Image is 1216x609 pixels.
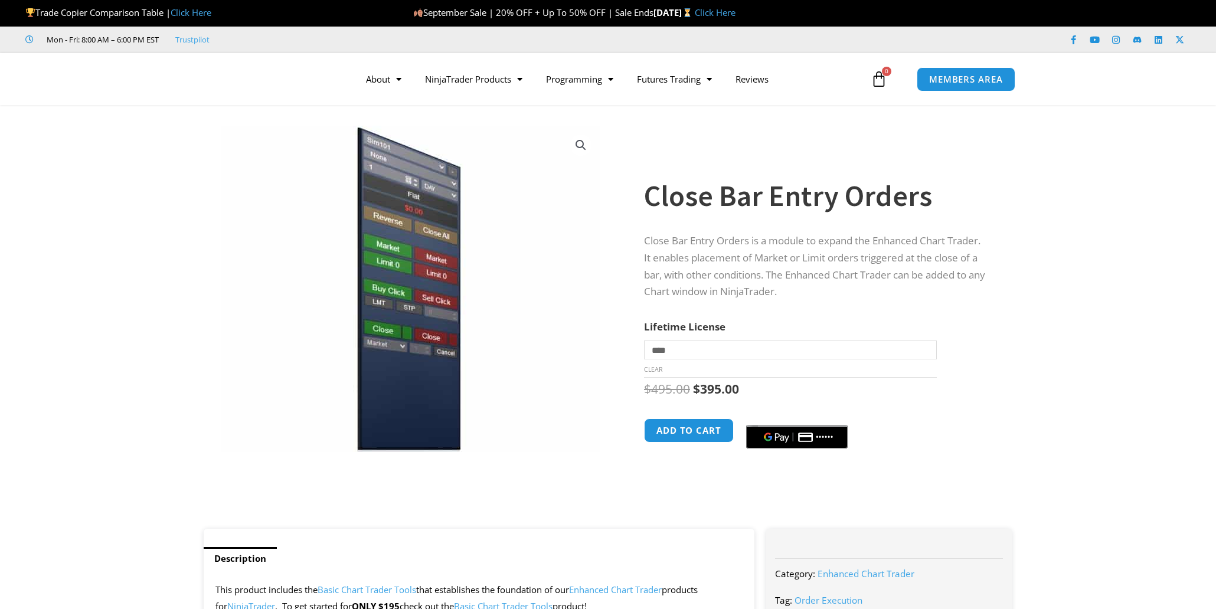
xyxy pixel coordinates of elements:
[683,8,692,17] img: ⏳
[693,381,700,397] span: $
[746,425,848,448] button: Buy with GPay
[853,62,905,96] a: 0
[775,568,815,579] span: Category:
[221,126,600,452] img: CloseBarOrders
[26,8,35,17] img: 🏆
[414,8,423,17] img: 🍂
[570,135,591,156] a: View full-screen image gallery
[204,547,277,570] a: Description
[795,594,862,606] a: Order Execution
[185,58,312,100] img: LogoAI | Affordable Indicators – NinjaTrader
[818,568,914,579] a: Enhanced Chart Trader
[44,32,159,47] span: Mon - Fri: 8:00 AM – 6:00 PM EST
[625,66,724,93] a: Futures Trading
[600,126,980,391] img: Close Bar Entry Orders - NQ 1 Minute | Affordable Indicators – NinjaTrader
[644,381,651,397] span: $
[695,6,736,18] a: Click Here
[569,584,662,595] a: Enhanced Chart Trader
[653,6,694,18] strong: [DATE]
[644,233,989,301] p: Close Bar Entry Orders is a module to expand the Enhanced Chart Trader. It enables placement of M...
[354,66,413,93] a: About
[644,320,725,333] label: Lifetime License
[413,66,534,93] a: NinjaTrader Products
[644,381,690,397] bdi: 495.00
[929,75,1003,84] span: MEMBERS AREA
[917,67,1015,91] a: MEMBERS AREA
[882,67,891,76] span: 0
[318,584,416,595] a: Basic Chart Trader Tools
[693,381,739,397] bdi: 395.00
[534,66,625,93] a: Programming
[644,418,734,443] button: Add to cart
[744,417,850,418] iframe: Secure payment input frame
[25,6,211,18] span: Trade Copier Comparison Table |
[171,6,211,18] a: Click Here
[644,175,989,217] h1: Close Bar Entry Orders
[816,433,833,441] text: ••••••
[724,66,780,93] a: Reviews
[644,365,662,374] a: Clear options
[413,6,653,18] span: September Sale | 20% OFF + Up To 50% OFF | Sale Ends
[175,32,210,47] a: Trustpilot
[775,594,792,606] span: Tag:
[354,66,868,93] nav: Menu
